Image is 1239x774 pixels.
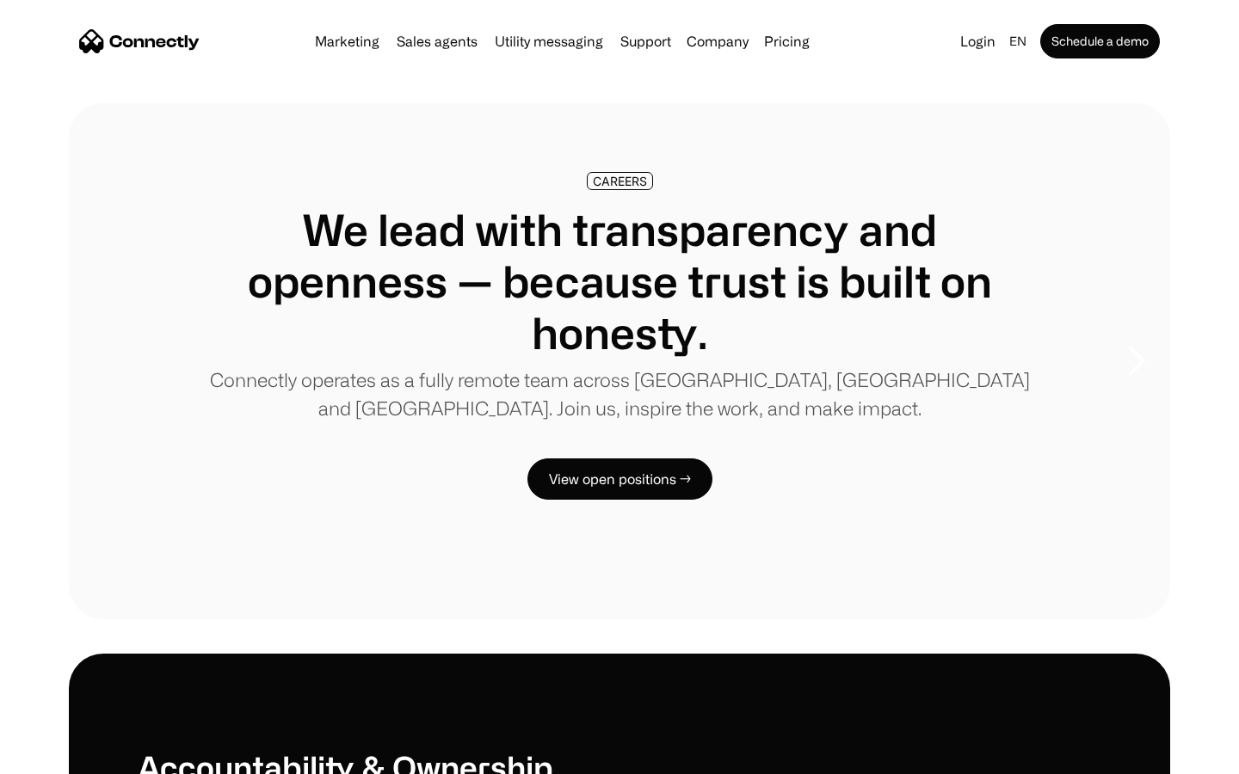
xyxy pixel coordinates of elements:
div: en [1002,29,1037,53]
a: Marketing [308,34,386,48]
div: 1 of 8 [69,103,1170,619]
h1: We lead with transparency and openness — because trust is built on honesty. [206,204,1032,359]
a: Sales agents [390,34,484,48]
div: en [1009,29,1026,53]
div: CAREERS [593,175,647,187]
ul: Language list [34,744,103,768]
a: Utility messaging [488,34,610,48]
div: Company [681,29,754,53]
aside: Language selected: English [17,742,103,768]
a: Support [613,34,678,48]
a: Schedule a demo [1040,24,1160,58]
a: Pricing [757,34,817,48]
a: View open positions → [527,458,712,500]
div: Company [687,29,749,53]
a: Login [953,29,1002,53]
a: home [79,28,200,54]
div: carousel [69,103,1170,619]
p: Connectly operates as a fully remote team across [GEOGRAPHIC_DATA], [GEOGRAPHIC_DATA] and [GEOGRA... [206,365,1032,422]
div: next slide [1101,275,1170,447]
